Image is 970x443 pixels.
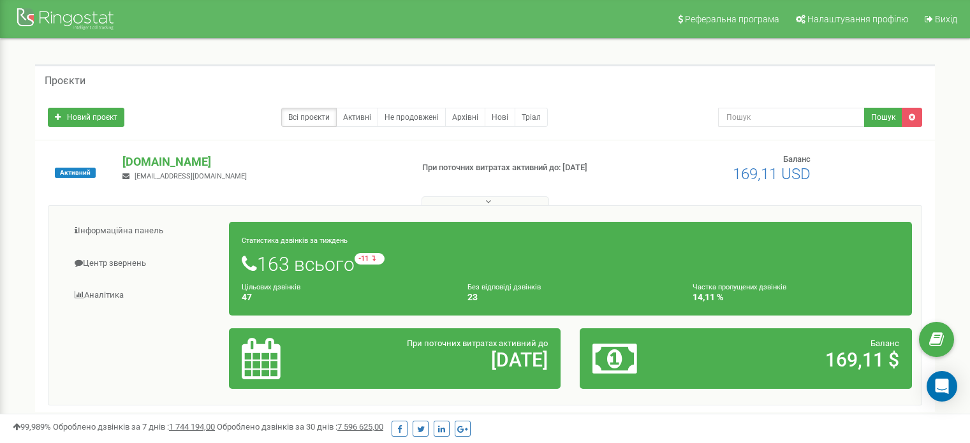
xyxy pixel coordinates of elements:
[58,215,230,247] a: Інформаційна панель
[350,349,548,370] h2: [DATE]
[55,168,96,178] span: Активний
[807,14,908,24] span: Налаштування профілю
[48,108,124,127] a: Новий проєкт
[378,108,446,127] a: Не продовжені
[685,14,779,24] span: Реферальна програма
[693,283,786,291] small: Частка пропущених дзвінків
[467,293,674,302] h4: 23
[693,293,899,302] h4: 14,11 %
[718,108,865,127] input: Пошук
[467,283,541,291] small: Без відповіді дзвінків
[355,253,385,265] small: -11
[13,422,51,432] span: 99,989%
[864,108,902,127] button: Пошук
[515,108,548,127] a: Тріал
[45,75,85,87] h5: Проєкти
[935,14,957,24] span: Вихід
[242,253,899,275] h1: 163 всього
[733,165,811,183] span: 169,11 USD
[783,154,811,164] span: Баланс
[242,283,300,291] small: Цільових дзвінків
[336,108,378,127] a: Активні
[927,371,957,402] div: Open Intercom Messenger
[871,338,899,348] span: Баланс
[422,162,626,174] p: При поточних витратах активний до: [DATE]
[485,108,515,127] a: Нові
[445,108,485,127] a: Архівні
[702,349,899,370] h2: 169,11 $
[281,108,337,127] a: Всі проєкти
[58,248,230,279] a: Центр звернень
[337,422,383,432] u: 7 596 625,00
[58,280,230,311] a: Аналiтика
[407,338,548,348] span: При поточних витратах активний до
[242,236,348,245] small: Статистика дзвінків за тиждень
[217,422,383,432] span: Оброблено дзвінків за 30 днів :
[242,293,448,302] h4: 47
[135,172,247,180] span: [EMAIL_ADDRESS][DOMAIN_NAME]
[53,422,215,432] span: Оброблено дзвінків за 7 днів :
[169,422,215,432] u: 1 744 194,00
[122,154,401,170] p: [DOMAIN_NAME]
